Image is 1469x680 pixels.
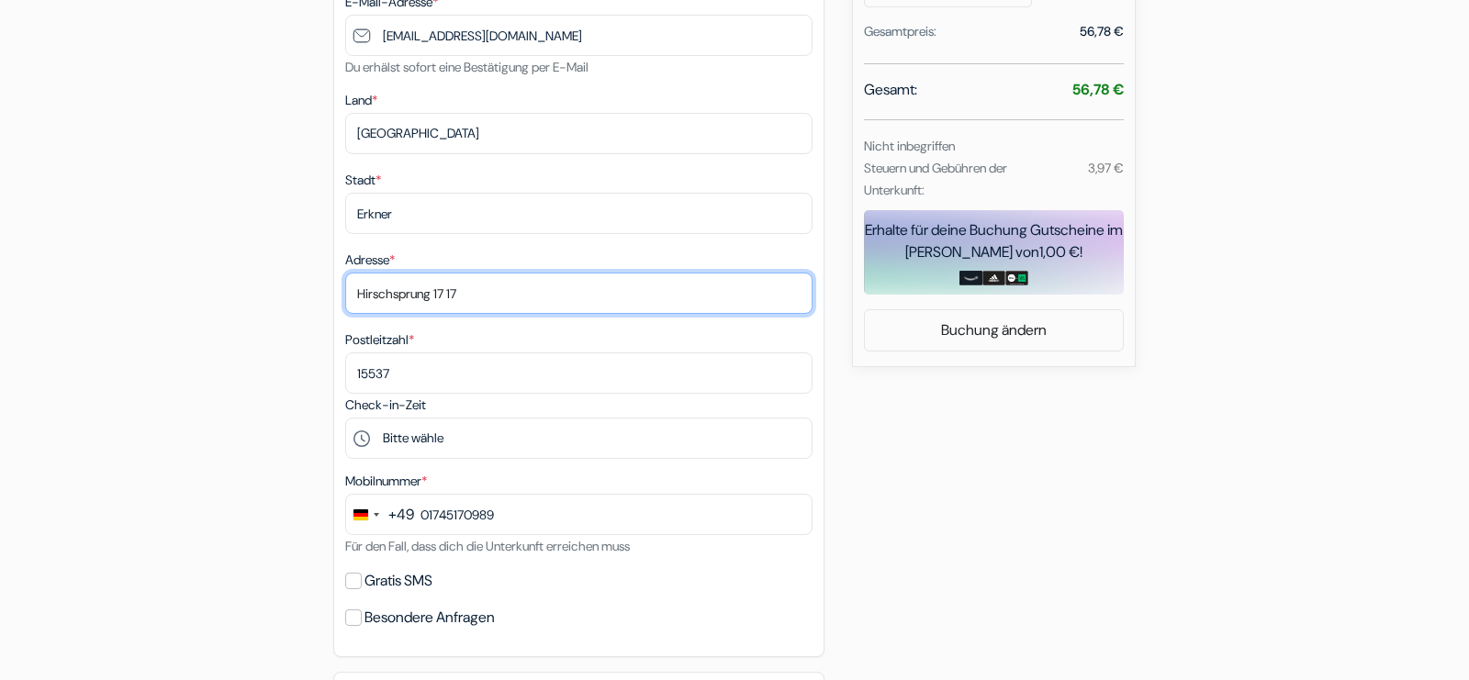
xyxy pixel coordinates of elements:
[864,138,955,154] small: Nicht inbegriffen
[345,91,377,110] label: Land
[864,219,1124,263] div: Erhalte für deine Buchung Gutscheine im [PERSON_NAME] von !
[345,15,813,56] input: E-Mail-Adresse eingeben
[864,160,1007,198] small: Steuern und Gebühren der Unterkunft:
[345,171,381,190] label: Stadt
[864,79,917,101] span: Gesamt:
[1088,160,1124,176] small: 3,97 €
[345,538,630,554] small: Für den Fall, dass dich die Unterkunft erreichen muss
[865,313,1123,348] a: Buchung ändern
[345,330,414,350] label: Postleitzahl
[346,495,414,534] button: Change country, selected Germany (+49)
[364,605,495,630] label: Besondere Anfragen
[864,22,936,41] div: Gesamtpreis:
[959,271,982,285] img: amazon-card-no-text.png
[364,568,432,594] label: Gratis SMS
[345,472,427,491] label: Mobilnummer
[982,271,1005,285] img: adidas-card.png
[1039,242,1080,262] span: 1,00 €
[345,396,426,415] label: Check-in-Zeit
[1072,80,1124,99] strong: 56,78 €
[1005,271,1028,285] img: uber-uber-eats-card.png
[345,494,813,535] input: 1512 3456789
[1080,22,1124,41] div: 56,78 €
[388,504,414,526] div: +49
[345,251,395,270] label: Adresse
[345,59,589,75] small: Du erhälst sofort eine Bestätigung per E-Mail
